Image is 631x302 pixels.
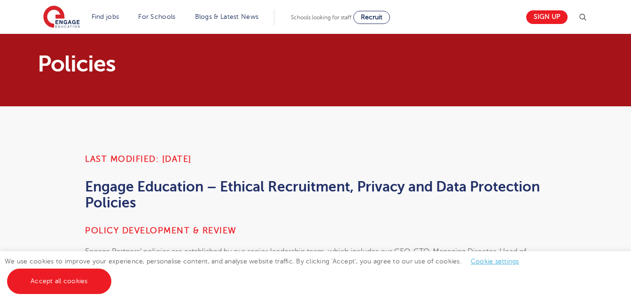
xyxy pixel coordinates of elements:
h1: Policies [38,53,404,75]
a: Cookie settings [471,258,519,265]
strong: Last Modified: [DATE] [85,154,192,164]
a: Blogs & Latest News [195,13,259,20]
img: Engage Education [43,6,80,29]
strong: Policy development & review [85,226,237,235]
a: Accept all cookies [7,269,111,294]
a: Find jobs [92,13,119,20]
p: Engage Partners’ policies are established by our senior leadership team, which includes our CEO, ... [85,246,546,295]
span: We use cookies to improve your experience, personalise content, and analyse website traffic. By c... [5,258,529,285]
a: Sign up [526,10,568,24]
a: Recruit [353,11,390,24]
span: Recruit [361,14,382,21]
h2: Engage Education – Ethical Recruitment, Privacy and Data Protection Policies [85,179,546,211]
a: For Schools [138,13,175,20]
span: Schools looking for staff [291,14,351,21]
